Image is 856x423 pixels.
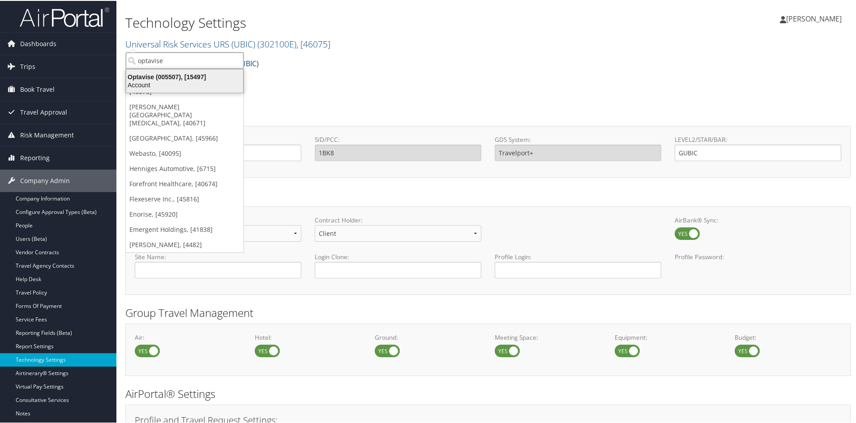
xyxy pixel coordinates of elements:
[675,252,841,277] label: Profile Password:
[257,37,296,49] span: ( 302100E )
[315,215,481,224] label: Contract Holder:
[126,191,244,206] a: Flexeserve Inc., [45816]
[735,332,841,341] label: Budget:
[126,175,244,191] a: Forefront Healthcare, [40674]
[121,80,248,88] div: Account
[125,37,330,49] a: Universal Risk Services URS (UBIC)
[495,252,661,277] label: Profile Login:
[126,51,244,68] input: Search Accounts
[495,332,601,341] label: Meeting Space:
[126,160,244,175] a: Henniges Automotive, [6715]
[126,221,244,236] a: Emergent Holdings, [41838]
[121,72,248,80] div: Optavise (005507), [15497]
[20,77,55,100] span: Book Travel
[495,134,661,143] label: GDS System:
[20,32,56,54] span: Dashboards
[135,332,241,341] label: Air:
[20,55,35,77] span: Trips
[780,4,851,31] a: [PERSON_NAME]
[20,169,70,191] span: Company Admin
[615,332,721,341] label: Equipment:
[126,98,244,130] a: [PERSON_NAME][GEOGRAPHIC_DATA][MEDICAL_DATA], [40671]
[125,107,844,122] h2: GDS
[375,332,481,341] label: Ground:
[135,252,301,261] label: Site Name:
[20,100,67,123] span: Travel Approval
[675,226,700,239] label: AirBank® Sync
[675,215,841,224] label: AirBank® Sync:
[126,130,244,145] a: [GEOGRAPHIC_DATA], [45966]
[125,385,851,401] h2: AirPortal® Settings
[125,304,851,320] h2: Group Travel Management
[296,37,330,49] span: , [ 46075 ]
[20,146,50,168] span: Reporting
[786,13,842,23] span: [PERSON_NAME]
[255,332,361,341] label: Hotel:
[125,13,609,31] h1: Technology Settings
[126,206,244,221] a: Enorise, [45920]
[126,236,244,252] a: [PERSON_NAME], [4482]
[126,145,244,160] a: Webasto, [40095]
[315,134,481,143] label: SID/PCC:
[495,261,661,278] input: Profile Login:
[675,134,841,143] label: LEVEL2/STAR/BAR:
[20,6,109,27] img: airportal-logo.png
[20,123,74,145] span: Risk Management
[315,252,481,261] label: Login Clone:
[125,187,851,202] h2: Online Booking Tool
